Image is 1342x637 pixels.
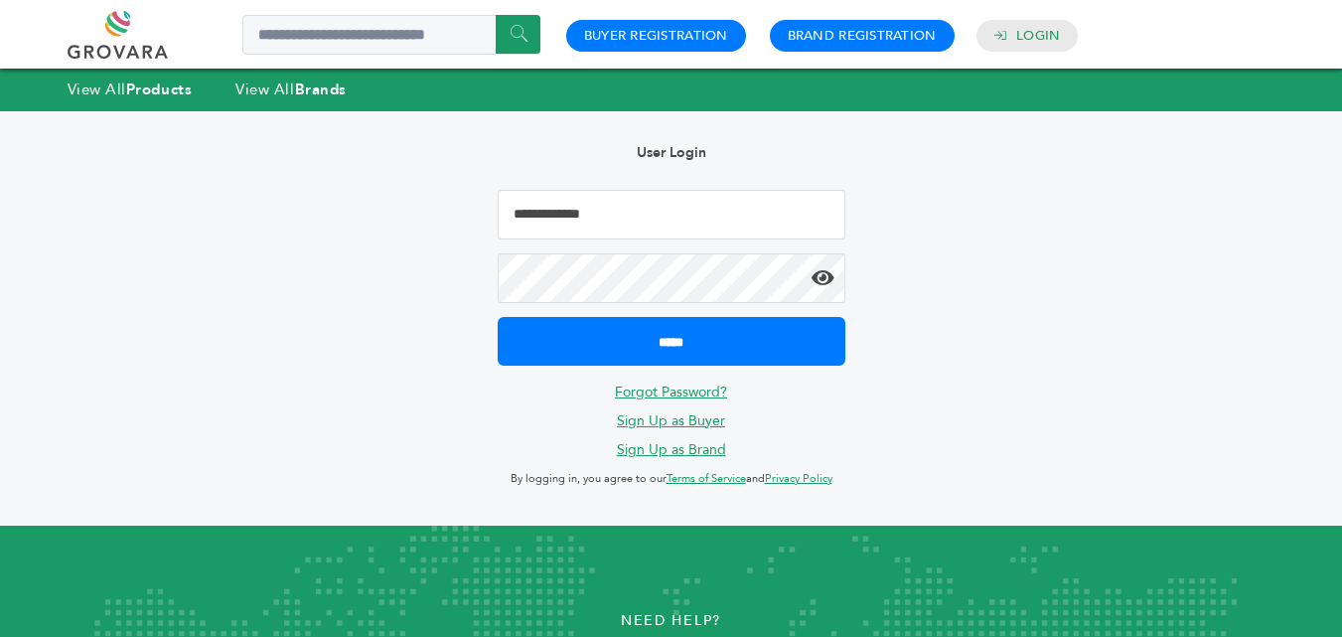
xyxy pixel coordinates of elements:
[498,467,845,491] p: By logging in, you agree to our and
[584,27,728,45] a: Buyer Registration
[765,471,832,486] a: Privacy Policy
[498,253,845,303] input: Password
[498,190,845,239] input: Email Address
[126,80,192,99] strong: Products
[615,383,727,401] a: Forgot Password?
[68,80,193,99] a: View AllProducts
[242,15,540,55] input: Search a product or brand...
[667,471,746,486] a: Terms of Service
[1016,27,1060,45] a: Login
[617,440,726,459] a: Sign Up as Brand
[68,606,1275,636] p: Need Help?
[295,80,347,99] strong: Brands
[637,143,706,162] b: User Login
[617,411,725,430] a: Sign Up as Buyer
[788,27,937,45] a: Brand Registration
[235,80,347,99] a: View AllBrands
